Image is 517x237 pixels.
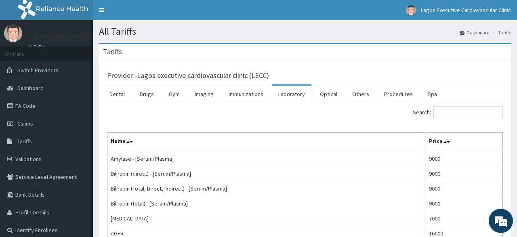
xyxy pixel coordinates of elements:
td: Bilirubin (direct) - [Serum/Plasma] [107,166,426,181]
textarea: Type your message and hit 'Enter' [4,154,154,182]
div: Minimize live chat window [132,4,152,23]
th: Price [425,133,502,151]
li: Tariffs [490,29,511,36]
th: Name [107,133,426,151]
td: Bilirubin (Total, Direct, Indirect) - [Serum/Plasma] [107,181,426,196]
h1: All Tariffs [99,26,511,37]
a: Imaging [188,86,220,103]
p: Lagos Executive Cardiovascular Clinic [28,33,145,40]
img: User Image [406,5,416,15]
h3: Provider - Lagos executive cardiovascular clinic (LECC) [107,72,269,79]
a: Optical [313,86,344,103]
a: Spa [421,86,443,103]
span: We're online! [47,69,111,150]
td: Amylase - [Serum/Plasma] [107,151,426,166]
a: Procedures [378,86,419,103]
a: Online [28,44,48,50]
span: Dashboard [17,84,44,92]
td: 9000 [425,166,502,181]
img: d_794563401_company_1708531726252_794563401 [15,40,33,61]
a: Immunizations [222,86,270,103]
a: Laboratory [272,86,311,103]
td: Bilirubin (total) - [Serum/Plasma] [107,196,426,211]
span: Claims [17,120,33,127]
a: Dental [103,86,131,103]
a: Others [346,86,376,103]
td: 9000 [425,196,502,211]
span: Tariffs [17,138,32,145]
a: Dashboard [460,29,490,36]
td: [MEDICAL_DATA] [107,211,426,226]
a: Drugs [133,86,160,103]
span: Lagos Executive Cardiovascular Clinic [421,6,511,14]
label: Search: [413,106,503,118]
span: Switch Providers [17,67,59,74]
a: Gym [162,86,186,103]
h3: Tariffs [103,48,122,55]
div: Chat with us now [42,45,136,56]
td: 9000 [425,181,502,196]
td: 9000 [425,151,502,166]
td: 7000 [425,211,502,226]
img: User Image [4,24,22,42]
input: Search: [433,106,503,118]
